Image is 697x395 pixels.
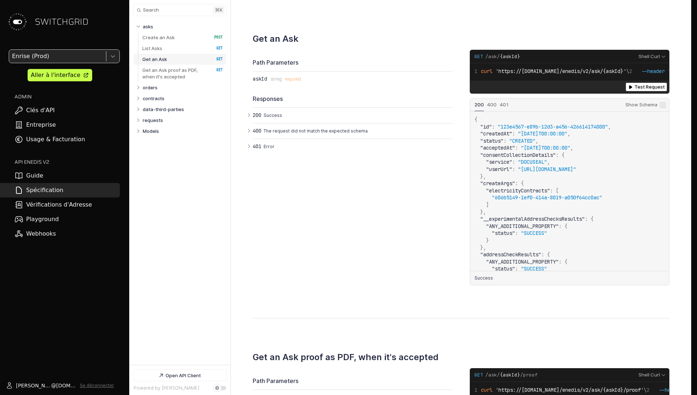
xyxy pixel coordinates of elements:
span: } [480,244,483,251]
span: curl [481,387,493,393]
span: POST [209,35,223,40]
button: 400 The request did not match the expected schema [253,123,452,139]
span: { [547,251,550,258]
span: "ANY_ADDITIONAL_PROPERTY" [486,223,559,229]
span: { [591,216,594,222]
span: : [512,159,515,165]
div: Aller à l'interface [31,71,80,80]
p: orders [143,84,158,91]
span: "[DATE]T00:00:00" [521,144,570,151]
span: , [570,144,573,151]
span: 'https://[DOMAIN_NAME]/enedis/v2/ask/{askId}/proof' [496,387,644,393]
span: 200 [253,112,261,118]
span: "addressCheckResults" [480,251,541,258]
span: { [564,258,567,265]
p: requests [143,117,163,123]
div: Path Parameters [253,58,452,67]
span: string [270,77,282,82]
div: Path Parameters [253,377,452,385]
span: SWITCHGRID [35,16,89,28]
span: "status" [492,230,515,236]
span: , [567,130,570,137]
span: : [492,123,495,130]
span: , [483,209,486,215]
span: : [515,144,518,151]
span: : [515,230,518,236]
span: 400 [487,102,497,107]
span: { [562,152,564,158]
div: required [285,77,301,82]
p: Error [264,143,450,150]
span: : [504,138,506,144]
span: "electricityContracts" [486,187,550,194]
span: "id" [480,123,492,130]
p: List Asks [142,45,162,52]
p: Success [264,112,450,119]
span: /ask/ [485,53,520,60]
em: {askId} [500,53,520,60]
span: } [486,237,489,244]
span: "createdAt" [480,130,512,137]
div: Responses [253,95,452,103]
span: } [480,209,483,215]
h3: Get an Ask [253,33,298,44]
span: GET [209,68,223,73]
span: "status" [492,265,515,272]
p: Models [143,128,159,134]
span: : [512,166,515,172]
span: "status" [480,138,504,144]
span: { [564,223,567,229]
a: asks [143,21,223,32]
button: Test Request [626,83,667,91]
p: Get an Ask proof as PDF, when it's accepted [142,67,207,80]
span: "consentCollectionDetails" [480,152,556,158]
span: @ [51,382,56,389]
span: : [541,251,544,258]
button: 401 Error [253,139,452,154]
span: 200 [474,102,484,107]
span: "[DATE]T00:00:00" [518,130,567,137]
p: Get an Ask [142,56,167,62]
span: "606b5149-1ef0-414a-8019-a050f64cc0ac" [492,194,602,201]
span: [PERSON_NAME].marcilhacy [16,382,51,389]
a: List Asks GET [142,43,223,54]
a: requests [143,115,223,126]
span: } [480,173,483,180]
span: \ [474,387,647,393]
span: Search [143,7,159,13]
span: ] [486,201,489,208]
button: Se déconnecter [80,383,114,388]
em: {askId} [500,372,520,378]
span: /ask/ /proof [485,372,538,378]
span: "__experimentalAddressChecksResults" [480,216,585,222]
span: "service" [486,159,512,165]
img: Switchgrid Logo [6,10,29,33]
p: asks [143,23,153,30]
h2: API ENEDIS v2 [15,158,120,166]
a: Create an Ask POST [142,32,223,43]
span: { [474,116,477,123]
span: "[URL][DOMAIN_NAME]" [518,166,576,172]
label: Show Schema [625,98,666,111]
span: GET [474,53,483,60]
span: : [515,265,518,272]
span: "ANY_ADDITIONAL_PROPERTY" [486,258,559,265]
a: orders [143,82,223,93]
span: , [608,123,611,130]
span: 401 [500,102,509,107]
span: 400 [253,128,261,134]
span: "DOCUSEAL" [518,159,547,165]
span: : [550,187,553,194]
p: The request did not match the expected schema [264,128,450,134]
span: : [556,152,559,158]
span: Test Request [635,84,665,90]
span: "createArgs" [480,180,515,187]
span: "SUCCESS" [521,265,547,272]
a: Powered by [PERSON_NAME] [134,385,199,391]
span: --header [641,68,665,74]
span: , [483,173,486,180]
span: : [515,180,518,187]
a: Open API Client [134,370,226,381]
span: "userUrl" [486,166,512,172]
a: data-third-parties [143,104,223,115]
